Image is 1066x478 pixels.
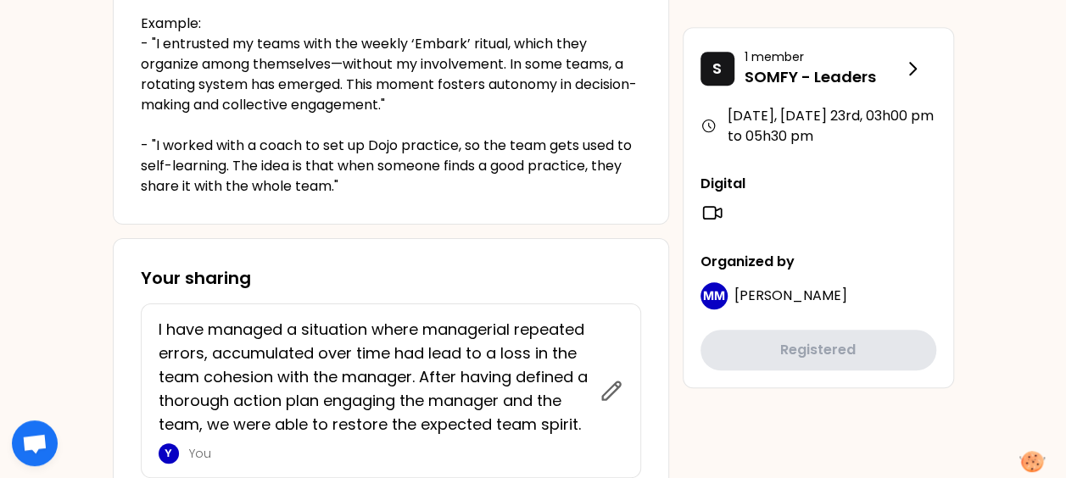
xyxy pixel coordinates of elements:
[700,330,936,370] button: Registered
[700,252,936,272] p: Organized by
[141,266,641,290] h3: Your sharing
[700,174,936,194] p: Digital
[745,48,902,65] p: 1 member
[12,420,58,466] div: Ouvrir le chat
[703,287,725,304] p: MM
[712,57,722,81] p: S
[165,447,172,460] p: Y
[734,286,847,305] span: [PERSON_NAME]
[141,14,641,197] p: Example: - "I entrusted my teams with the weekly ‘Embark’ ritual, which they organize among thems...
[189,445,589,462] p: You
[700,106,936,147] div: [DATE], [DATE] 23rd , 03h00 pm to 05h30 pm
[745,65,902,89] p: SOMFY - Leaders
[159,318,589,436] p: I have managed a situation where managerial repeated errors, accumulated over time had lead to a ...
